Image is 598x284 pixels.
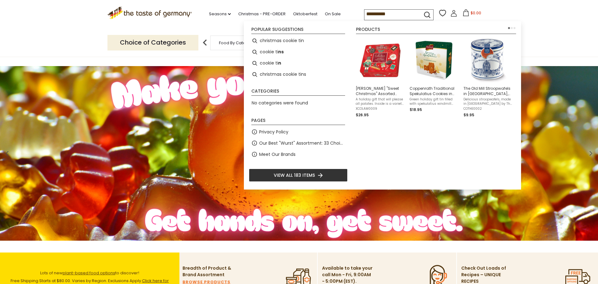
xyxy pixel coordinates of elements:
span: No categories were found [252,100,308,106]
li: Products [356,27,516,34]
li: cookie tin [249,58,348,69]
li: christmas cookie tins [249,69,348,80]
span: Green holiday gift tin filled with spekulatius windmill cookies - traditional winter holiday cook... [410,97,458,106]
b: ns [278,48,284,55]
li: Our Best "Wurst" Assortment: 33 Choices For The Grillabend [249,137,348,149]
li: The Old Mill Stroopwafels in Tin, 8pc, 8.8 oz. [461,35,515,121]
img: previous arrow [199,36,211,49]
a: Coppenrath Traditional Spekulatius Cookies in Green Holiday Tin, 35.2 ozGreen holiday gift tin fi... [410,38,458,118]
span: View all 183 items [274,172,315,179]
span: A holiday gift that will please all palates. Inside is a variety mix of Christmas gingerbreads, s... [356,97,405,106]
span: $18.95 [410,107,422,112]
a: Meet Our Brands [259,151,296,158]
span: $9.95 [463,112,474,118]
li: Coppenrath Traditional Spekulatius Cookies in Green Holiday Tin, 35.2 oz [407,35,461,121]
span: XCOLAM0009 [356,107,405,111]
span: The Old Mill Stroopwafels in [GEOGRAPHIC_DATA], 8pc, 8.8 oz. [463,86,512,96]
a: The Old Mill Stroopwafels in [GEOGRAPHIC_DATA], 8pc, 8.8 oz.Delicious stroopwafels, made in [GEOG... [463,38,512,118]
a: plant-based food options [63,270,115,276]
a: On Sale [325,11,341,17]
li: cookie tins [249,46,348,58]
button: $0.00 [458,9,485,19]
li: Categories [251,89,345,96]
li: Lambertz "Sweet Christmas" Assorted Seasonal Cookies in Gift Tin, 17.6 oz [353,35,407,121]
span: Delicious stroopwafels, made in [GEOGRAPHIC_DATA] by The Old Mill. These crisp waffle wafers with... [463,97,512,106]
li: Privacy Policy [249,126,348,137]
a: Our Best "Wurst" Assortment: 33 Choices For The Grillabend [259,140,345,147]
span: [PERSON_NAME] "Sweet Christmas" Assorted Seasonal Cookies in Gift Tin, 17.6 oz [356,86,405,96]
li: View all 183 items [249,169,348,182]
p: Breadth of Product & Brand Assortment [183,265,234,278]
a: [PERSON_NAME] "Sweet Christmas" Assorted Seasonal Cookies in Gift Tin, 17.6 ozA holiday gift that... [356,38,405,118]
p: Choice of Categories [107,35,198,50]
span: $26.95 [356,112,369,118]
a: Food By Category [219,41,255,45]
a: Christmas - PRE-ORDER [238,11,286,17]
li: Pages [251,118,345,125]
li: Meet Our Brands [249,149,348,160]
b: n [278,60,281,67]
div: Instant Search Results [244,21,521,190]
li: christmas cookie tin [249,35,348,46]
a: Oktoberfest [293,11,317,17]
span: $0.00 [471,10,481,16]
span: Coppenrath Traditional Spekulatius Cookies in Green Holiday Tin, 35.2 oz [410,86,458,96]
span: COTHE0002 [463,107,512,111]
a: Privacy Policy [259,128,288,136]
li: Popular suggestions [251,27,345,34]
a: Seasons [209,11,231,17]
